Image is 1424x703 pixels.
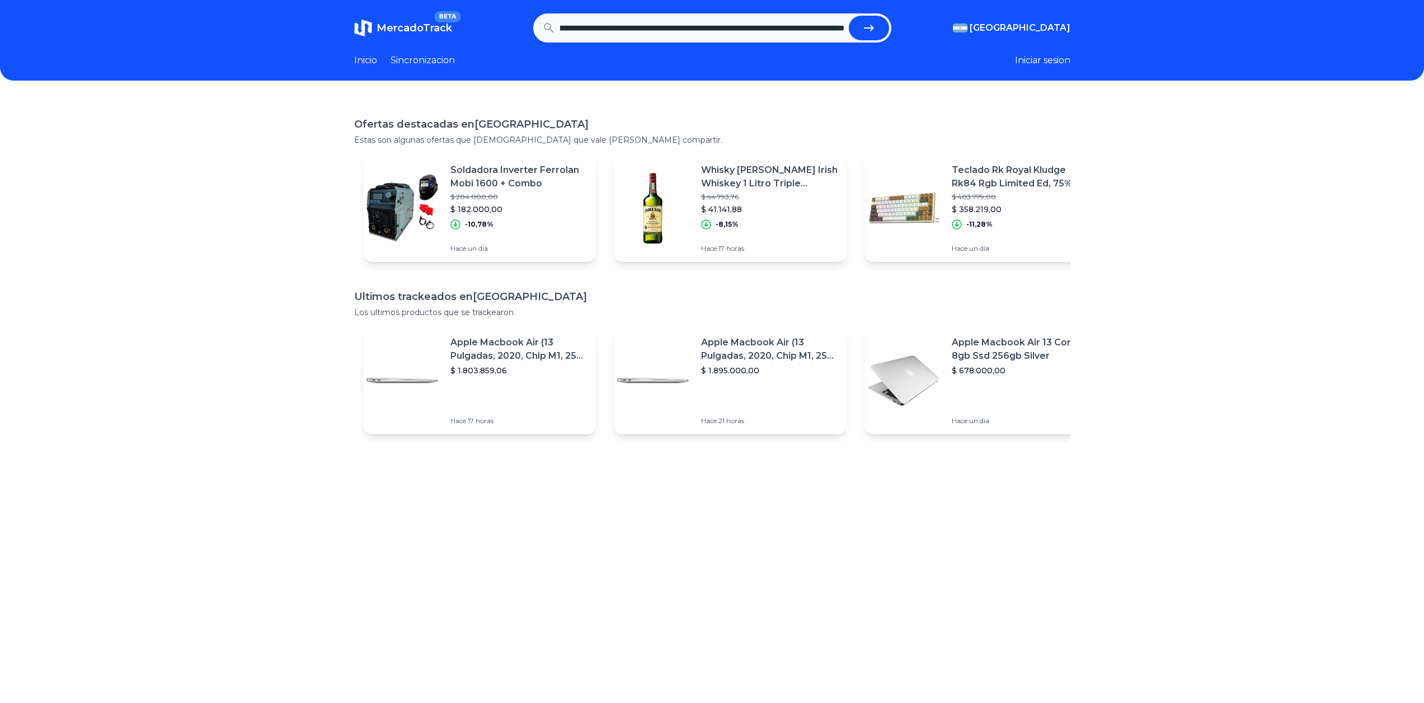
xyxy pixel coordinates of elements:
[701,204,838,215] p: $ 41.141,88
[354,289,1070,304] h1: Ultimos trackeados en [GEOGRAPHIC_DATA]
[952,336,1088,363] p: Apple Macbook Air 13 Core I5 8gb Ssd 256gb Silver
[701,244,838,253] p: Hace 17 horas
[354,134,1070,146] p: Estas son algunas ofertas que [DEMOGRAPHIC_DATA] que vale [PERSON_NAME] compartir.
[450,365,587,376] p: $ 1.803.859,06
[377,22,452,34] span: MercadoTrack
[701,336,838,363] p: Apple Macbook Air (13 Pulgadas, 2020, Chip M1, 256 Gb De Ssd, 8 Gb De Ram) - Plata
[354,54,377,67] a: Inicio
[354,116,1070,132] h1: Ofertas destacadas en [GEOGRAPHIC_DATA]
[450,336,587,363] p: Apple Macbook Air (13 Pulgadas, 2020, Chip M1, 256 Gb De Ssd, 8 Gb De Ram) - Plata
[953,24,967,32] img: Argentina
[450,193,587,201] p: $ 204.000,00
[864,154,1097,262] a: Featured imageTeclado Rk Royal Kludge Rk84 Rgb Limited Ed, 75% Triple Mode$ 403.779,00$ 358.219,0...
[354,19,372,37] img: MercadoTrack
[363,327,596,434] a: Featured imageApple Macbook Air (13 Pulgadas, 2020, Chip M1, 256 Gb De Ssd, 8 Gb De Ram) - Plata$...
[701,163,838,190] p: Whisky [PERSON_NAME] Irish Whiskey 1 Litro Triple Destilado
[450,416,587,425] p: Hace 17 horas
[614,154,847,262] a: Featured imageWhisky [PERSON_NAME] Irish Whiskey 1 Litro Triple Destilado$ 44.793,76$ 41.141,88-8...
[952,416,1088,425] p: Hace un día
[952,193,1088,201] p: $ 403.779,00
[363,169,441,247] img: Featured image
[716,220,739,229] p: -8,15%
[354,19,452,37] a: MercadoTrackBETA
[952,365,1088,376] p: $ 678.000,00
[354,307,1070,318] p: Los ultimos productos que se trackearon.
[1015,54,1070,67] button: Iniciar sesion
[450,204,587,215] p: $ 182.000,00
[614,169,692,247] img: Featured image
[614,327,847,434] a: Featured imageApple Macbook Air (13 Pulgadas, 2020, Chip M1, 256 Gb De Ssd, 8 Gb De Ram) - Plata$...
[864,341,943,420] img: Featured image
[391,54,455,67] a: Sincronizacion
[614,341,692,420] img: Featured image
[966,220,993,229] p: -11,28%
[864,169,943,247] img: Featured image
[363,154,596,262] a: Featured imageSoldadora Inverter Ferrolan Mobi 1600 + Combo$ 204.000,00$ 182.000,00-10,78%Hace un...
[363,341,441,420] img: Featured image
[952,244,1088,253] p: Hace un día
[864,327,1097,434] a: Featured imageApple Macbook Air 13 Core I5 8gb Ssd 256gb Silver$ 678.000,00Hace un día
[970,21,1070,35] span: [GEOGRAPHIC_DATA]
[701,365,838,376] p: $ 1.895.000,00
[450,163,587,190] p: Soldadora Inverter Ferrolan Mobi 1600 + Combo
[953,21,1070,35] button: [GEOGRAPHIC_DATA]
[450,244,587,253] p: Hace un día
[701,193,838,201] p: $ 44.793,76
[952,163,1088,190] p: Teclado Rk Royal Kludge Rk84 Rgb Limited Ed, 75% Triple Mode
[952,204,1088,215] p: $ 358.219,00
[465,220,494,229] p: -10,78%
[434,11,460,22] span: BETA
[701,416,838,425] p: Hace 21 horas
